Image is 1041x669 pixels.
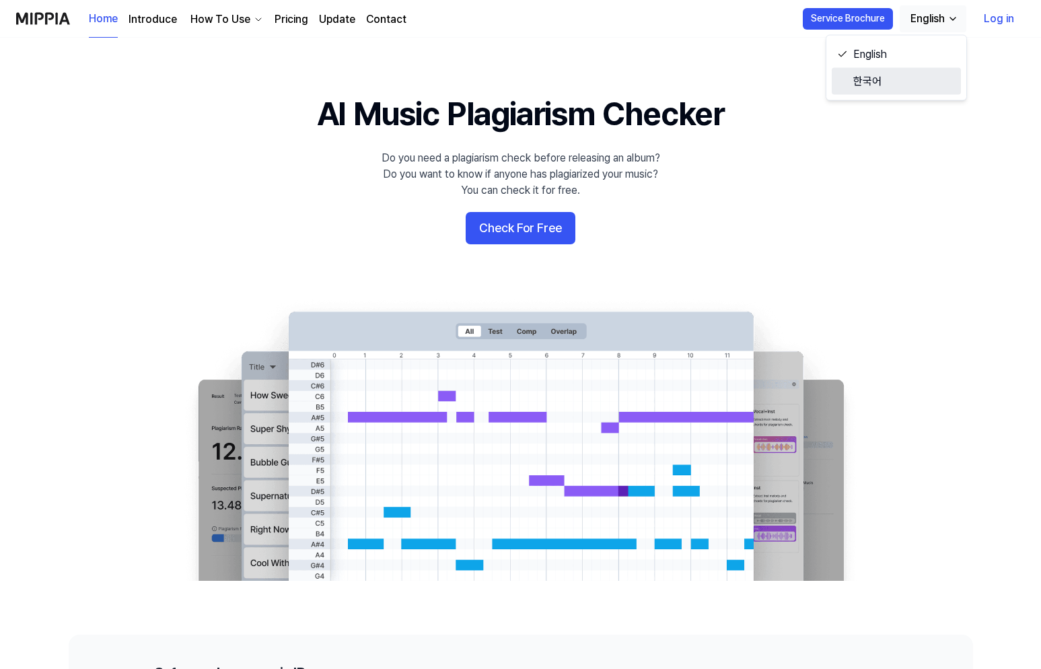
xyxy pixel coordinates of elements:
a: English [832,41,961,68]
a: Pricing [275,11,308,28]
div: Do you need a plagiarism check before releasing an album? Do you want to know if anyone has plagi... [382,150,660,199]
div: How To Use [188,11,253,28]
button: Check For Free [466,212,575,244]
img: main Image [171,298,871,581]
button: English [900,5,966,32]
a: 한국어 [832,68,961,95]
button: Service Brochure [803,8,893,30]
a: Contact [366,11,406,28]
a: Home [89,1,118,38]
div: English [908,11,947,27]
a: Update [319,11,355,28]
button: How To Use [188,11,264,28]
a: Introduce [129,11,177,28]
h1: AI Music Plagiarism Checker [317,92,724,137]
